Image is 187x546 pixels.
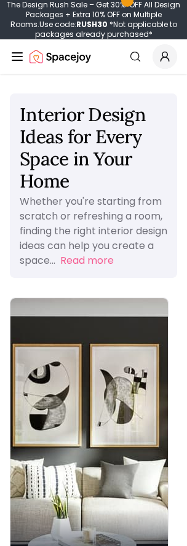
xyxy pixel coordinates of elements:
b: RUSH30 [76,19,108,30]
a: Spacejoy [30,44,91,69]
img: Spacejoy Logo [30,44,91,69]
p: Whether you're starting from scratch or refreshing a room, finding the right interior design idea... [20,194,167,267]
nav: Global [10,39,177,74]
span: Use code: [39,19,108,30]
span: *Not applicable to packages already purchased* [35,19,177,39]
h1: Interior Design Ideas for Every Space in Your Home [20,103,167,192]
button: Read more [60,253,114,268]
